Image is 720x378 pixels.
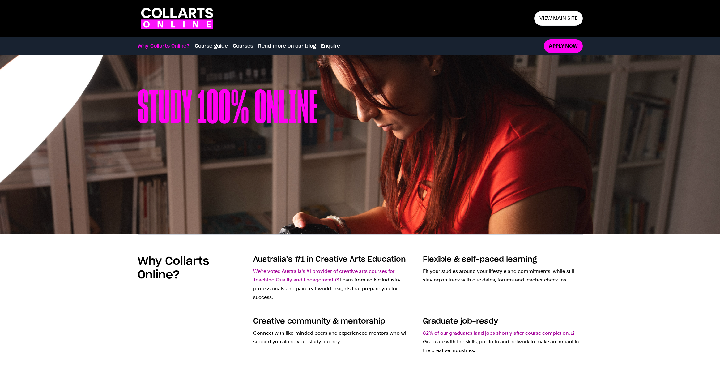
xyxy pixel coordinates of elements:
a: View main site [534,11,583,26]
a: Why Collarts Online? [138,42,190,50]
a: Enquire [321,42,340,50]
h3: Flexible & self-paced learning [423,255,583,264]
h3: Creative community & mentorship [253,316,413,326]
h2: Why Collarts Online? [138,255,246,282]
a: Read more on our blog [258,42,316,50]
a: Apply now [544,39,583,53]
a: Course guide [195,42,228,50]
h1: Study 100% online [138,86,317,204]
a: Courses [233,42,253,50]
p: Learn from active industry professionals and gain real-world insights that prepare you for success. [253,267,413,302]
p: Fit your studies around your lifestyle and commitments, while still staying on track with due dat... [423,267,583,284]
a: We're voted Australia's #1 provider of creative arts courses for Teaching Quality and Engagement. [253,268,395,283]
a: 82% of our graduates land jobs shortly after course completion. [423,330,574,336]
p: Graduate with the skills, portfolio and network to make an impact in the creative industries. [423,329,583,355]
p: Connect with like-minded peers and experienced mentors who will support you along your study jour... [253,329,413,346]
h3: Australia’s #1 in Creative Arts Education [253,255,413,264]
h3: Graduate job-ready [423,316,583,326]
